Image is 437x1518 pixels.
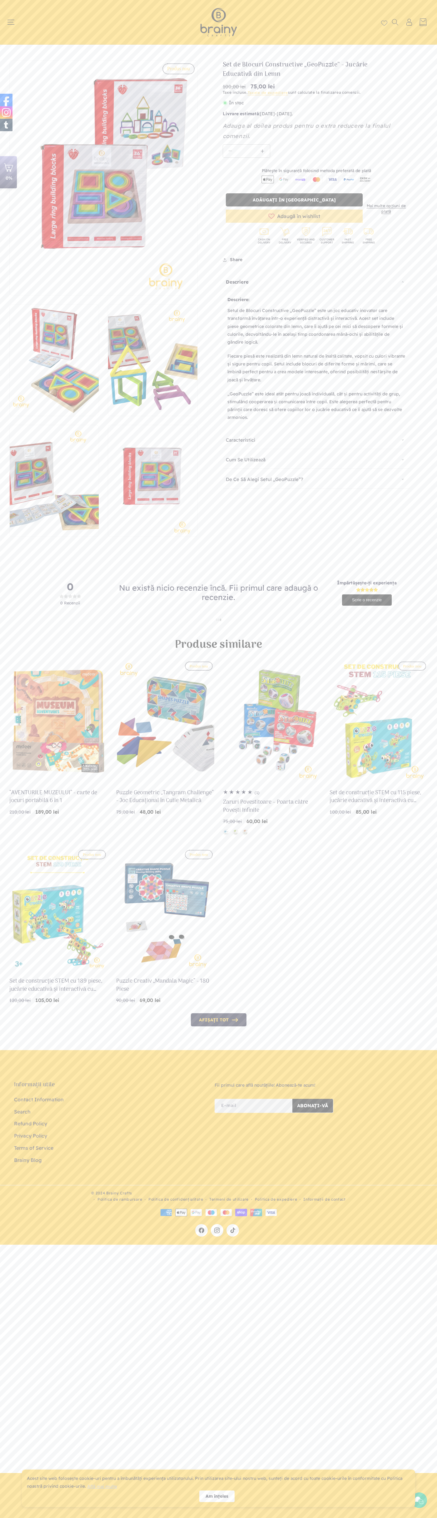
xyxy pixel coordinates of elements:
[9,977,107,993] a: Set de construcție STEM cu 189 piese, jucărie educativă și interactivă cu șuruburi, pentru fete ș...
[10,19,18,26] summary: Meniu
[223,451,410,469] div: Cum se utilizează
[9,60,198,537] media-gallery: Vizualizatorul galeriei
[148,1196,203,1203] a: Politica de confidențialitate
[251,82,275,91] span: 75,00 lei
[337,581,397,585] span: Împărtășește-ți experiența
[223,83,246,90] s: 100,00 lei
[227,349,405,387] p: Fiecare piesă este realizată din lemn natural de înaltă calitate, vopsit cu culori vibrante și si...
[199,1491,235,1502] div: Am înțeles
[260,111,275,117] span: [DATE]
[223,253,242,267] summary: Share
[192,6,245,38] img: Brainy Crafts
[14,1142,53,1154] a: Terms of Service
[91,1190,346,1196] p: © 2024 Brainy Crafts
[215,1081,428,1089] div: Fii primul care află noutățiile! Abonează-te acum!
[223,110,410,118] p: : - .
[14,1081,206,1089] h2: Informații utile
[216,618,221,622] img: loading bar
[227,297,250,302] b: Descriere:
[223,60,391,79] h1: Set de Blocuri Constructive „GeoPuzzle” - Jucărie Educativă din Lemn
[226,193,363,206] button: Adăugați în [GEOGRAPHIC_DATA]
[14,1095,64,1106] a: Contact Information
[97,1196,142,1203] a: Politica de rambursare
[415,1496,424,1505] img: Chat icon
[14,1154,42,1166] a: Brainy Blog
[277,213,320,219] span: Adaugă în wishlist
[255,1196,297,1203] a: Politica de expediere
[9,789,107,805] a: “AVENTURILE MUZEULUI” - carte de jocuri portabilă 6 în 1
[330,789,428,805] a: Set de construcție STEM cu 115 piese, jucărie educativă și interactivă cu șuruburi, pentru fete ș...
[262,168,371,173] small: Plătește în siguranță folosind metoda preferată de plată
[352,598,382,602] span: Scrie o recenzie
[303,1196,346,1203] a: Informații de contact
[27,1475,410,1491] div: Acest site web folosește cookie-uri pentru a îmbunătăți experiența utilizatorului. Prin utilizare...
[223,470,410,489] div: De ce să alegi Setul „GeoPuzzle”?
[191,1013,246,1026] a: Afișați toate produsele din colecția
[227,387,405,425] p: „GeoPuzzle” este ideal atât pentru joacă individuală, cât și pentru activități de grup, stimulând...
[381,19,387,25] a: Wishlist page link
[14,1118,47,1130] a: Refund Policy
[223,89,410,96] div: Taxe incluse. sunt calculate la finalizarea comenzii.
[31,582,109,592] span: 0
[223,111,259,117] b: Livrare estimată
[14,1106,31,1118] a: Search
[391,19,399,26] summary: Căutați
[253,197,336,203] span: Adăugați în [GEOGRAPHIC_DATA]
[209,1196,249,1203] a: Termeni de utilizare
[342,594,392,606] button: Scrie o recenzie
[14,1130,47,1142] a: Privacy Policy
[223,99,410,107] p: În stoc
[248,90,288,95] a: Taxele de expediere
[116,977,214,993] a: Puzzle Creativ „Mandala Magic” - 180 Piese
[223,798,321,814] a: Zaruri Povestitoare – Poarta către Povești Infinite
[64,600,80,605] span: Recenzii
[223,122,390,139] em: Adauga al doilea produs pentru o extra reducere la finalul comenzii.
[277,111,292,117] span: [DATE]
[227,304,405,349] p: Setul de Blocuri Constructive „GeoPuzzle” este un joc educativ inovator care transformă învățarea...
[60,600,63,605] span: 0
[223,273,410,291] div: Descriere
[116,789,214,805] a: Puzzle Geometric „Tangram Challenge” - Joc Educațional în Cutie Metalică
[87,1484,117,1489] a: Află mai multe
[119,583,318,602] span: Nu există nicio recenzie încă. Fii primul care adaugă o recenzie.
[223,431,410,449] div: Caracteristici
[292,1099,333,1113] button: Abonați-vă
[9,640,428,651] h2: Produse similare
